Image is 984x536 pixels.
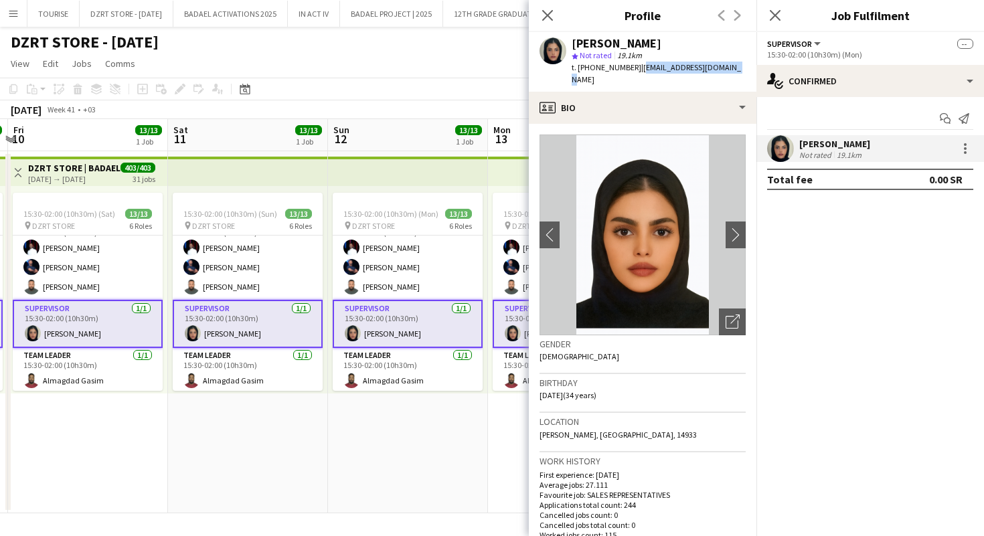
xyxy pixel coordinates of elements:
div: [DATE] → [DATE] [28,174,120,184]
app-card-role: Team Leader1/115:30-02:00 (10h30m)Almagdad Gasim [13,348,163,393]
app-card-role: Security (Bouncers)3/315:30-02:00 (10h30m)[PERSON_NAME][PERSON_NAME][PERSON_NAME] [493,215,643,300]
span: DZRT STORE [192,221,235,231]
h3: Location [540,416,746,428]
span: 15:30-02:00 (10h30m) (Sun) [183,209,277,219]
div: Confirmed [756,65,984,97]
div: 19.1km [834,150,864,160]
span: Mon [493,124,511,136]
app-card-role: Security (Bouncers)3/315:30-02:00 (10h30m)[PERSON_NAME][PERSON_NAME][PERSON_NAME] [173,215,323,300]
div: 15:30-02:00 (10h30m) (Sat)13/13 DZRT STORE6 Roles[PERSON_NAME]Security (Bouncers)3/315:30-02:00 (... [13,193,163,391]
app-card-role: Security (Bouncers)3/315:30-02:00 (10h30m)[PERSON_NAME][PERSON_NAME][PERSON_NAME] [13,215,163,300]
span: 13/13 [135,125,162,135]
div: Bio [529,92,756,124]
a: Comms [100,55,141,72]
span: Sat [173,124,188,136]
p: First experience: [DATE] [540,470,746,480]
span: DZRT STORE [32,221,75,231]
div: 0.00 SR [929,173,963,186]
div: [PERSON_NAME] [572,37,661,50]
span: DZRT STORE [512,221,555,231]
div: 31 jobs [133,173,155,184]
span: SUPERVISOR [767,39,812,49]
app-card-role: SUPERVISOR1/115:30-02:00 (10h30m)[PERSON_NAME] [13,300,163,348]
span: 13/13 [125,209,152,219]
app-card-role: SUPERVISOR1/115:30-02:00 (10h30m)[PERSON_NAME] [173,300,323,348]
app-card-role: Security (Bouncers)3/315:30-02:00 (10h30m)[PERSON_NAME][PERSON_NAME][PERSON_NAME] [333,215,483,300]
app-card-role: Team Leader1/115:30-02:00 (10h30m)Almagdad Gasim [493,348,643,393]
h3: Job Fulfilment [756,7,984,24]
span: 10 [11,131,24,147]
div: [DATE] [11,103,42,116]
button: 12TH GRADE GRADUATION - MISK SCHOOL [443,1,610,27]
button: IN ACT IV [288,1,340,27]
img: Crew avatar or photo [540,135,746,335]
span: 12 [331,131,349,147]
span: View [11,58,29,70]
span: Comms [105,58,135,70]
span: Week 41 [44,104,78,114]
span: 13/13 [295,125,322,135]
div: 1 Job [456,137,481,147]
div: Not rated [799,150,834,160]
p: Applications total count: 244 [540,500,746,510]
div: Open photos pop-in [719,308,746,335]
h3: Birthday [540,377,746,389]
app-card-role: Team Leader1/115:30-02:00 (10h30m)Almagdad Gasim [333,348,483,393]
span: Fri [13,124,24,136]
div: 1 Job [296,137,321,147]
a: View [5,55,35,72]
span: 15:30-02:00 (10h30m) (Sat) [23,209,115,219]
span: -- [957,39,973,49]
div: 1 Job [136,137,161,147]
span: | [EMAIL_ADDRESS][DOMAIN_NAME] [572,62,741,84]
span: 6 Roles [289,221,312,231]
button: DZRT STORE - [DATE] [80,1,173,27]
div: +03 [83,104,96,114]
span: [PERSON_NAME], [GEOGRAPHIC_DATA], 14933 [540,430,697,440]
a: Edit [37,55,64,72]
span: 13/13 [445,209,472,219]
app-card-role: Team Leader1/115:30-02:00 (10h30m)Almagdad Gasim [173,348,323,393]
span: 13 [491,131,511,147]
span: t. [PHONE_NUMBER] [572,62,641,72]
app-job-card: 15:30-02:00 (10h30m) (Sun)13/13 DZRT STORE6 Roles[PERSON_NAME]Security (Bouncers)3/315:30-02:00 (... [173,193,323,391]
span: 15:30-02:00 (10h30m) (Tue) [503,209,596,219]
div: Total fee [767,173,813,186]
span: 15:30-02:00 (10h30m) (Mon) [343,209,438,219]
button: BADAEL ACTIVATIONS 2025 [173,1,288,27]
span: 6 Roles [129,221,152,231]
p: Cancelled jobs count: 0 [540,510,746,520]
span: [DATE] (34 years) [540,390,596,400]
span: Not rated [580,50,612,60]
span: 19.1km [614,50,645,60]
button: TOURISE [27,1,80,27]
app-job-card: 15:30-02:00 (10h30m) (Mon)13/13 DZRT STORE6 Roles[PERSON_NAME]Security (Bouncers)3/315:30-02:00 (... [333,193,483,391]
h1: DZRT STORE - [DATE] [11,32,159,52]
h3: DZRT STORE | BADAEL [28,162,120,174]
p: Favourite job: SALES REPRESENTATIVES [540,490,746,500]
span: [DEMOGRAPHIC_DATA] [540,351,619,361]
span: 6 Roles [449,221,472,231]
div: [PERSON_NAME] [799,138,870,150]
span: 11 [171,131,188,147]
app-job-card: 15:30-02:00 (10h30m) (Tue)13/13 DZRT STORE6 Roles[PERSON_NAME]Security (Bouncers)3/315:30-02:00 (... [493,193,643,391]
span: Jobs [72,58,92,70]
span: Sun [333,124,349,136]
span: DZRT STORE [352,221,395,231]
p: Average jobs: 27.111 [540,480,746,490]
span: 13/13 [455,125,482,135]
h3: Gender [540,338,746,350]
button: SUPERVISOR [767,39,823,49]
h3: Work history [540,455,746,467]
span: Edit [43,58,58,70]
button: BADAEL PROJECT | 2025 [340,1,443,27]
p: Cancelled jobs total count: 0 [540,520,746,530]
a: Jobs [66,55,97,72]
div: 15:30-02:00 (10h30m) (Mon) [767,50,973,60]
app-card-role: SUPERVISOR1/115:30-02:00 (10h30m)[PERSON_NAME] [333,300,483,348]
h3: Profile [529,7,756,24]
span: 403/403 [120,163,155,173]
